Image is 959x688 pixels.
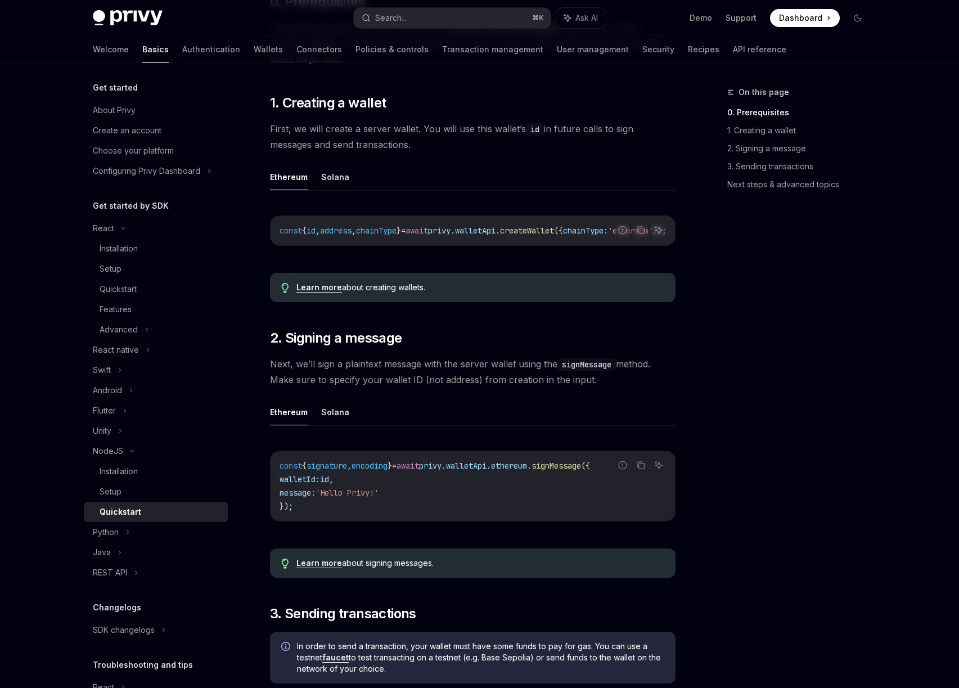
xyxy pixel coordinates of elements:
[93,444,123,458] div: NodeJS
[352,226,356,236] span: ,
[84,120,228,141] a: Create an account
[93,601,141,614] h5: Changelogs
[84,259,228,279] a: Setup
[316,226,320,236] span: ,
[352,461,388,471] span: encoding
[356,226,397,236] span: chainType
[84,141,228,161] a: Choose your platform
[296,36,342,63] a: Connectors
[84,482,228,502] a: Setup
[651,458,666,473] button: Ask AI
[296,557,664,569] div: about signing messages.
[442,36,543,63] a: Transaction management
[270,164,308,190] button: Ethereum
[642,36,674,63] a: Security
[280,474,320,484] span: walletId:
[84,100,228,120] a: About Privy
[84,279,228,299] a: Quickstart
[84,299,228,320] a: Features
[608,226,653,236] span: 'ethereum'
[281,642,292,653] svg: Info
[302,461,307,471] span: {
[296,558,342,568] a: Learn more
[100,485,121,498] div: Setup
[491,461,527,471] span: ethereum
[388,461,392,471] span: }
[280,501,293,511] span: });
[500,226,554,236] span: createWallet
[316,488,379,498] span: 'Hello Privy!'
[739,86,789,99] span: On this page
[270,399,308,425] button: Ethereum
[557,36,629,63] a: User management
[397,226,401,236] span: }
[296,282,342,293] a: Learn more
[727,122,876,140] a: 1. Creating a wallet
[270,329,402,347] span: 2. Signing a message
[93,81,138,95] h5: Get started
[451,226,455,236] span: .
[182,36,240,63] a: Authentication
[270,121,676,152] span: First, we will create a server wallet. You will use this wallet’s in future calls to sign message...
[442,461,446,471] span: .
[93,546,111,559] div: Java
[100,303,132,316] div: Features
[401,226,406,236] span: =
[347,461,352,471] span: ,
[281,283,289,293] svg: Tip
[526,123,544,136] code: id
[100,242,138,255] div: Installation
[575,12,598,24] span: Ask AI
[93,144,174,158] div: Choose your platform
[726,12,757,24] a: Support
[690,12,712,24] a: Demo
[100,262,121,276] div: Setup
[419,461,442,471] span: privy
[270,94,386,112] span: 1. Creating a wallet
[93,104,136,117] div: About Privy
[93,343,139,357] div: React native
[651,223,666,237] button: Ask AI
[653,226,667,236] span: });
[93,658,193,672] h5: Troubleshooting and tips
[93,164,200,178] div: Configuring Privy Dashboard
[532,461,581,471] span: signMessage
[727,158,876,176] a: 3. Sending transactions
[329,474,334,484] span: ,
[93,36,129,63] a: Welcome
[142,36,169,63] a: Basics
[93,525,119,539] div: Python
[84,239,228,259] a: Installation
[270,356,676,388] span: Next, we’ll sign a plaintext message with the server wallet using the method. Make sure to specif...
[93,199,169,213] h5: Get started by SDK
[487,461,491,471] span: .
[733,36,786,63] a: API reference
[354,8,551,28] button: Search...⌘K
[93,363,111,377] div: Swift
[770,9,840,27] a: Dashboard
[270,605,416,623] span: 3. Sending transactions
[527,461,532,471] span: .
[100,323,138,336] div: Advanced
[302,226,307,236] span: {
[281,559,289,569] svg: Tip
[496,226,500,236] span: .
[563,226,608,236] span: chainType:
[93,124,161,137] div: Create an account
[406,226,428,236] span: await
[557,358,616,371] code: signMessage
[84,502,228,522] a: Quickstart
[320,226,352,236] span: address
[322,653,349,663] a: faucet
[307,461,347,471] span: signature
[375,11,407,25] div: Search...
[615,458,630,473] button: Report incorrect code
[446,461,487,471] span: walletApi
[100,282,137,296] div: Quickstart
[428,226,451,236] span: privy
[280,226,302,236] span: const
[532,14,544,23] span: ⌘ K
[556,8,606,28] button: Ask AI
[849,9,867,27] button: Toggle dark mode
[633,223,648,237] button: Copy the contents from the code block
